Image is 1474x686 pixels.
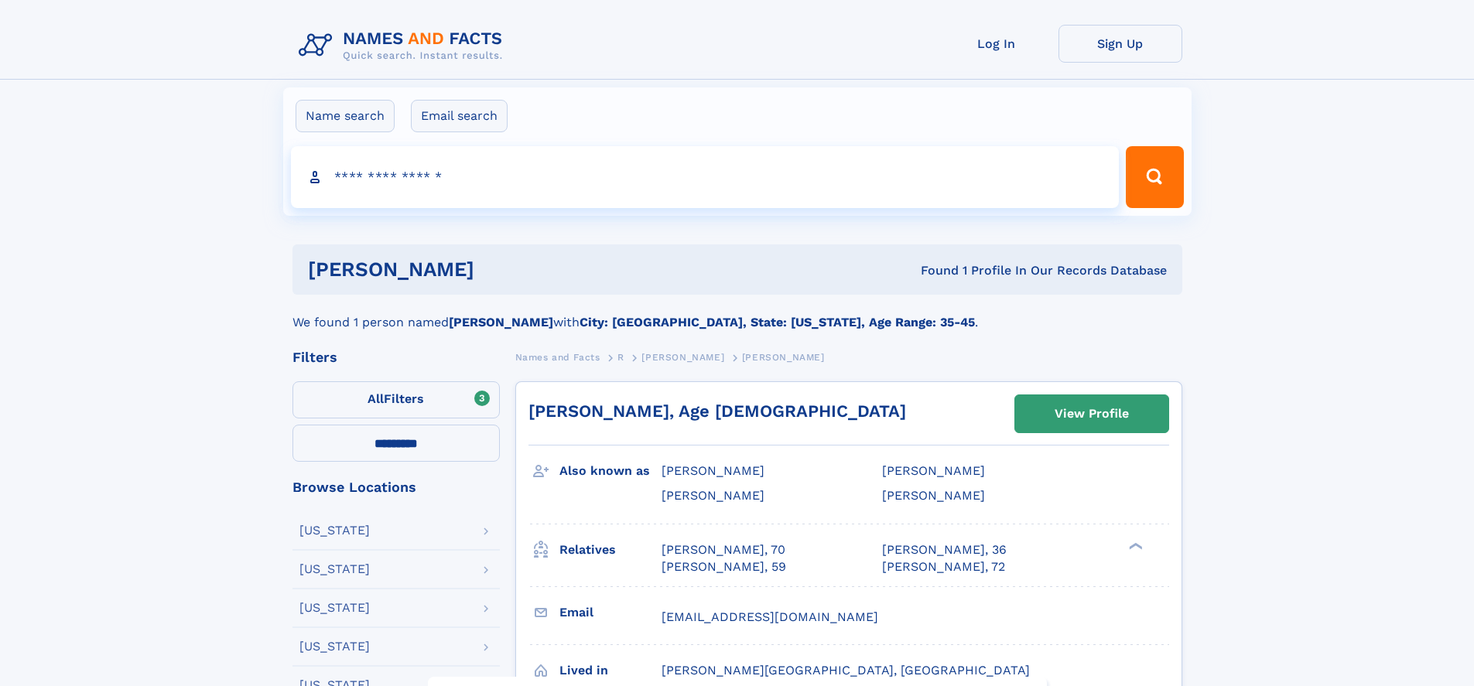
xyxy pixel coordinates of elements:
a: [PERSON_NAME], Age [DEMOGRAPHIC_DATA] [528,401,906,421]
span: All [368,391,384,406]
span: [PERSON_NAME][GEOGRAPHIC_DATA], [GEOGRAPHIC_DATA] [662,663,1030,677]
span: [PERSON_NAME] [641,352,724,363]
a: View Profile [1015,395,1168,432]
h3: Relatives [559,537,662,563]
div: [US_STATE] [299,524,370,537]
h1: [PERSON_NAME] [308,260,698,279]
a: Sign Up [1058,25,1182,63]
span: R [617,352,624,363]
span: [PERSON_NAME] [662,488,764,503]
b: [PERSON_NAME] [449,315,553,329]
a: [PERSON_NAME], 59 [662,558,786,575]
a: Names and Facts [515,347,600,367]
span: [PERSON_NAME] [882,488,985,503]
a: Log In [935,25,1058,63]
img: Logo Names and Facts [292,25,515,67]
a: [PERSON_NAME], 72 [882,558,1005,575]
span: [PERSON_NAME] [882,463,985,478]
div: ❯ [1125,541,1144,551]
button: Search Button [1126,146,1183,208]
div: [US_STATE] [299,602,370,614]
div: View Profile [1055,396,1129,432]
div: [US_STATE] [299,640,370,653]
div: Browse Locations [292,480,500,494]
h3: Also known as [559,458,662,484]
b: City: [GEOGRAPHIC_DATA], State: [US_STATE], Age Range: 35-45 [580,315,975,329]
div: We found 1 person named with . [292,295,1182,332]
div: Filters [292,350,500,364]
a: R [617,347,624,367]
span: [PERSON_NAME] [662,463,764,478]
label: Name search [296,100,395,132]
a: [PERSON_NAME], 70 [662,541,785,558]
input: search input [291,146,1120,208]
a: [PERSON_NAME], 36 [882,541,1007,558]
label: Email search [411,100,508,132]
h3: Email [559,599,662,626]
span: [EMAIL_ADDRESS][DOMAIN_NAME] [662,609,878,624]
div: Found 1 Profile In Our Records Database [697,262,1167,279]
label: Filters [292,381,500,418]
div: [US_STATE] [299,563,370,575]
h3: Lived in [559,657,662,684]
span: [PERSON_NAME] [742,352,825,363]
a: [PERSON_NAME] [641,347,724,367]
